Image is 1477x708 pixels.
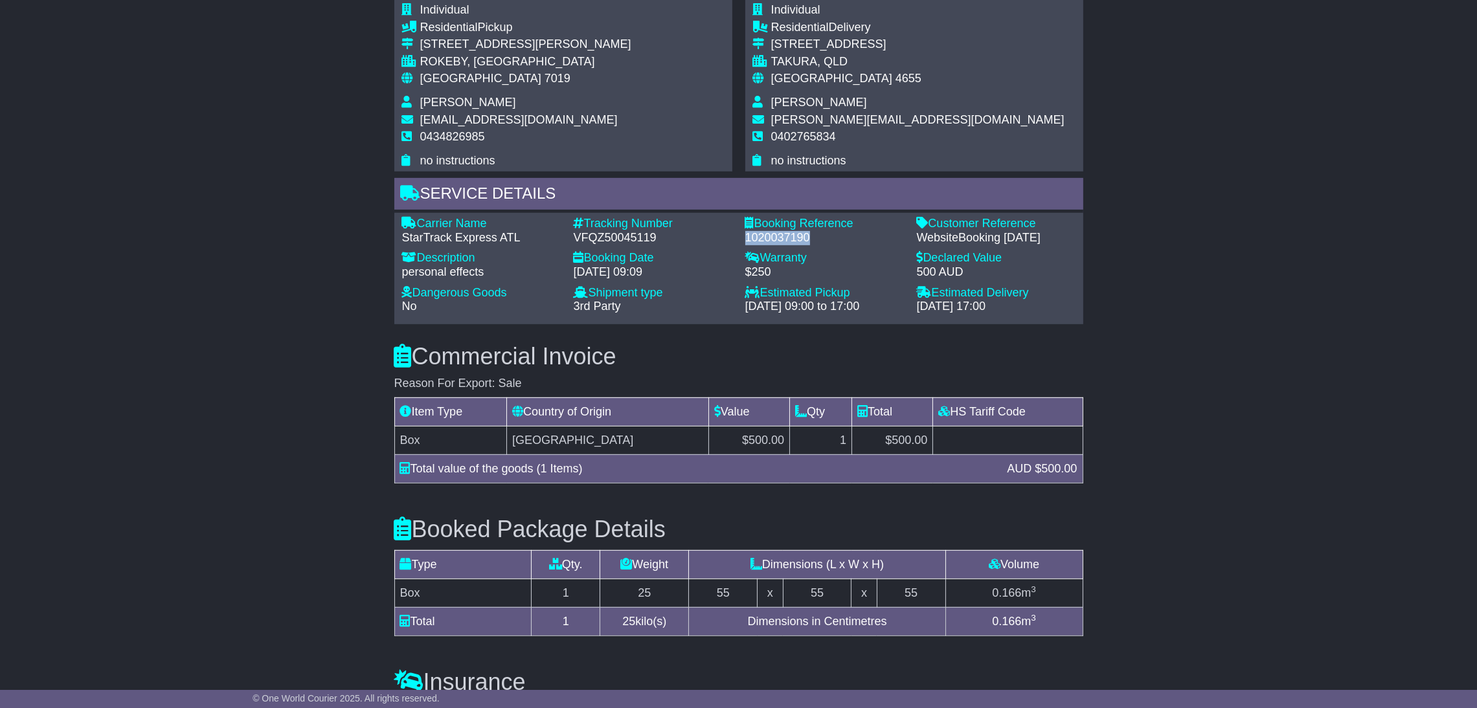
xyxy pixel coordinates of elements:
sup: 3 [1031,613,1036,623]
div: Total value of the goods (1 Items) [394,460,1001,478]
h3: Commercial Invoice [394,344,1083,370]
td: Qty [790,397,852,426]
div: Declared Value [917,251,1076,265]
span: 3rd Party [574,300,621,313]
td: Country of Origin [507,397,709,426]
div: Customer Reference [917,217,1076,231]
td: 55 [877,579,945,607]
span: 7019 [545,72,570,85]
td: 1 [790,426,852,454]
span: Residential [420,21,478,34]
span: [EMAIL_ADDRESS][DOMAIN_NAME] [420,113,618,126]
span: 0402765834 [771,130,836,143]
span: [GEOGRAPHIC_DATA] [771,72,892,85]
td: Item Type [394,397,507,426]
div: TAKURA, QLD [771,55,1065,69]
td: kilo(s) [600,607,689,636]
div: [DATE] 09:09 [574,265,732,280]
td: x [758,579,783,607]
span: 4655 [896,72,921,85]
td: Value [708,397,789,426]
span: [PERSON_NAME] [771,96,867,109]
div: Dangerous Goods [402,286,561,300]
div: 1020037190 [745,231,904,245]
span: Individual [420,3,469,16]
td: Box [394,426,507,454]
span: No [402,300,417,313]
td: $500.00 [708,426,789,454]
td: [GEOGRAPHIC_DATA] [507,426,709,454]
div: Delivery [771,21,1065,35]
div: ROKEBY, [GEOGRAPHIC_DATA] [420,55,631,69]
div: Description [402,251,561,265]
div: Booking Date [574,251,732,265]
td: Box [394,579,532,607]
h3: Booked Package Details [394,516,1083,542]
td: Dimensions in Centimetres [689,607,945,636]
td: m [945,579,1083,607]
div: Reason For Export: Sale [394,377,1083,391]
div: [DATE] 17:00 [917,300,1076,314]
div: VFQZ50045119 [574,231,732,245]
td: 1 [532,607,600,636]
td: Total [852,397,933,426]
span: [GEOGRAPHIC_DATA] [420,72,541,85]
div: $250 [745,265,904,280]
td: Weight [600,550,689,579]
td: Type [394,550,532,579]
td: 55 [689,579,758,607]
span: Individual [771,3,820,16]
div: Service Details [394,178,1083,213]
span: 0434826985 [420,130,485,143]
div: Booking Reference [745,217,904,231]
div: 500 AUD [917,265,1076,280]
td: 25 [600,579,689,607]
sup: 3 [1031,584,1036,594]
div: AUD $500.00 [1000,460,1083,478]
div: Carrier Name [402,217,561,231]
span: © One World Courier 2025. All rights reserved. [253,693,440,703]
div: Pickup [420,21,631,35]
span: no instructions [771,154,846,167]
span: [PERSON_NAME] [420,96,516,109]
h3: Insurance [394,669,1083,695]
span: 0.166 [992,615,1021,628]
div: Tracking Number [574,217,732,231]
div: Shipment type [574,286,732,300]
div: WebsiteBooking [DATE] [917,231,1076,245]
td: 1 [532,579,600,607]
td: m [945,607,1083,636]
div: [STREET_ADDRESS][PERSON_NAME] [420,38,631,52]
span: 0.166 [992,586,1021,599]
div: Estimated Pickup [745,286,904,300]
span: no instructions [420,154,495,167]
div: Estimated Delivery [917,286,1076,300]
div: [DATE] 09:00 to 17:00 [745,300,904,314]
td: x [851,579,877,607]
td: Dimensions (L x W x H) [689,550,945,579]
td: HS Tariff Code [933,397,1083,426]
div: StarTrack Express ATL [402,231,561,245]
td: 55 [783,579,851,607]
td: Qty. [532,550,600,579]
span: Residential [771,21,829,34]
td: Total [394,607,532,636]
td: $500.00 [852,426,933,454]
div: [STREET_ADDRESS] [771,38,1065,52]
td: Volume [945,550,1083,579]
span: [PERSON_NAME][EMAIL_ADDRESS][DOMAIN_NAME] [771,113,1065,126]
div: personal effects [402,265,561,280]
div: Warranty [745,251,904,265]
span: 25 [622,615,635,628]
